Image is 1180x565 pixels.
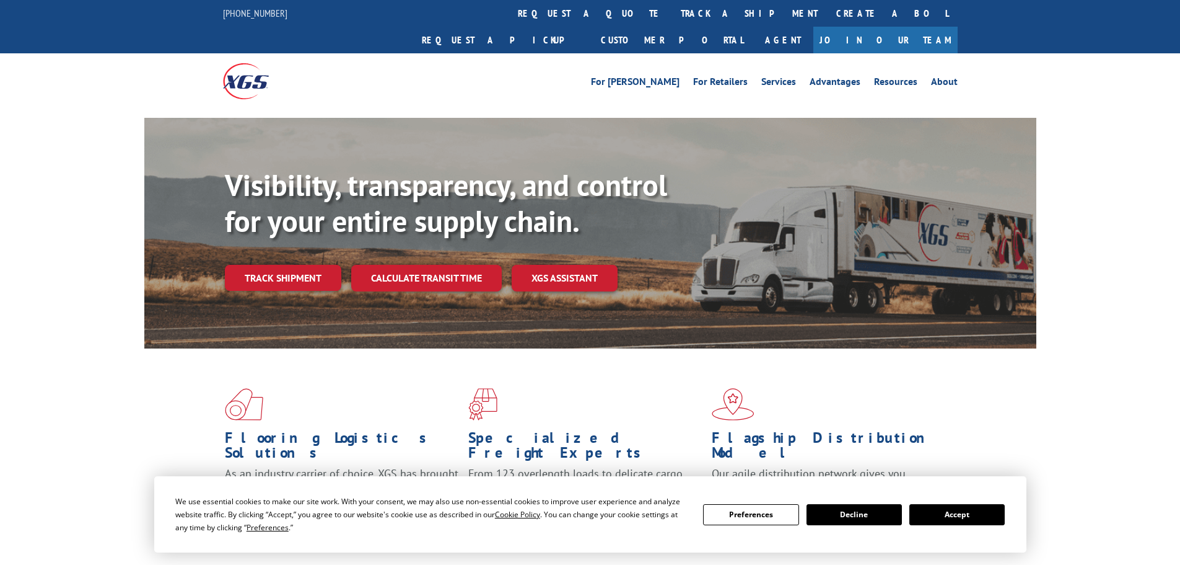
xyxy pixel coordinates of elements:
[712,430,946,466] h1: Flagship Distribution Model
[813,27,958,53] a: Join Our Team
[592,27,753,53] a: Customer Portal
[753,27,813,53] a: Agent
[761,77,796,91] a: Services
[351,265,502,291] a: Calculate transit time
[225,166,667,240] b: Visibility, transparency, and control for your entire supply chain.
[225,265,341,291] a: Track shipment
[703,504,798,525] button: Preferences
[247,522,289,533] span: Preferences
[223,7,287,19] a: [PHONE_NUMBER]
[154,476,1026,553] div: Cookie Consent Prompt
[591,77,680,91] a: For [PERSON_NAME]
[931,77,958,91] a: About
[909,504,1005,525] button: Accept
[468,388,497,420] img: xgs-icon-focused-on-flooring-red
[712,466,940,496] span: Our agile distribution network gives you nationwide inventory management on demand.
[175,495,688,534] div: We use essential cookies to make our site work. With your consent, we may also use non-essential ...
[495,509,540,520] span: Cookie Policy
[468,430,702,466] h1: Specialized Freight Experts
[225,430,459,466] h1: Flooring Logistics Solutions
[225,466,458,510] span: As an industry carrier of choice, XGS has brought innovation and dedication to flooring logistics...
[874,77,917,91] a: Resources
[810,77,860,91] a: Advantages
[806,504,902,525] button: Decline
[468,466,702,522] p: From 123 overlength loads to delicate cargo, our experienced staff knows the best way to move you...
[225,388,263,420] img: xgs-icon-total-supply-chain-intelligence-red
[712,388,754,420] img: xgs-icon-flagship-distribution-model-red
[413,27,592,53] a: Request a pickup
[693,77,748,91] a: For Retailers
[512,265,618,291] a: XGS ASSISTANT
